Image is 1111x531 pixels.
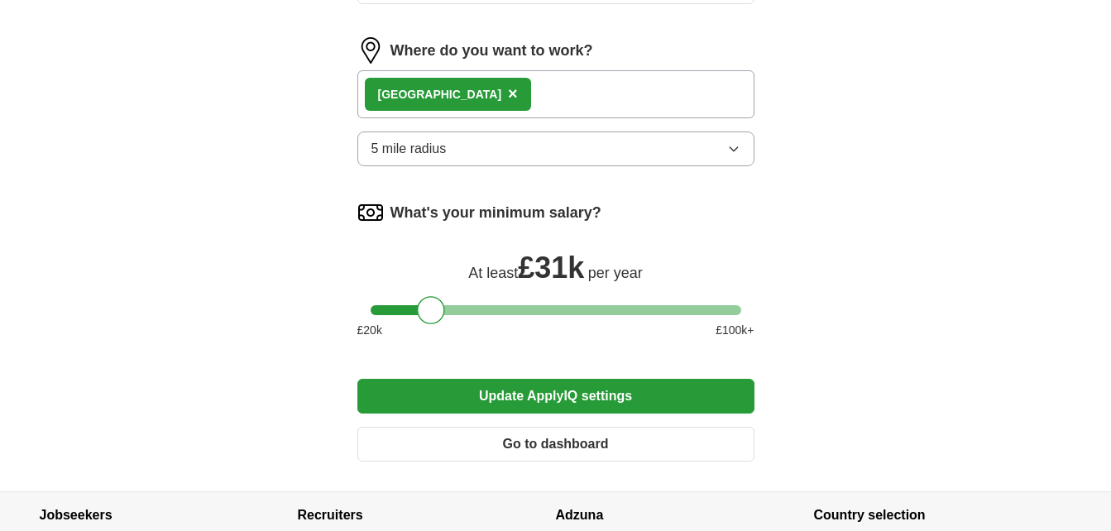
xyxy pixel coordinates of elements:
label: Where do you want to work? [390,40,593,62]
span: £ 100 k+ [716,322,754,339]
img: salary.png [357,199,384,226]
button: 5 mile radius [357,132,754,166]
img: location.png [357,37,384,64]
button: Go to dashboard [357,427,754,462]
label: What's your minimum salary? [390,202,601,224]
span: × [508,84,518,103]
span: per year [588,265,643,281]
span: At least [468,265,518,281]
button: × [508,82,518,107]
span: 5 mile radius [371,139,447,159]
div: [GEOGRAPHIC_DATA] [378,86,502,103]
span: £ 20 k [357,322,382,339]
span: £ 31k [518,251,584,285]
button: Update ApplyIQ settings [357,379,754,414]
